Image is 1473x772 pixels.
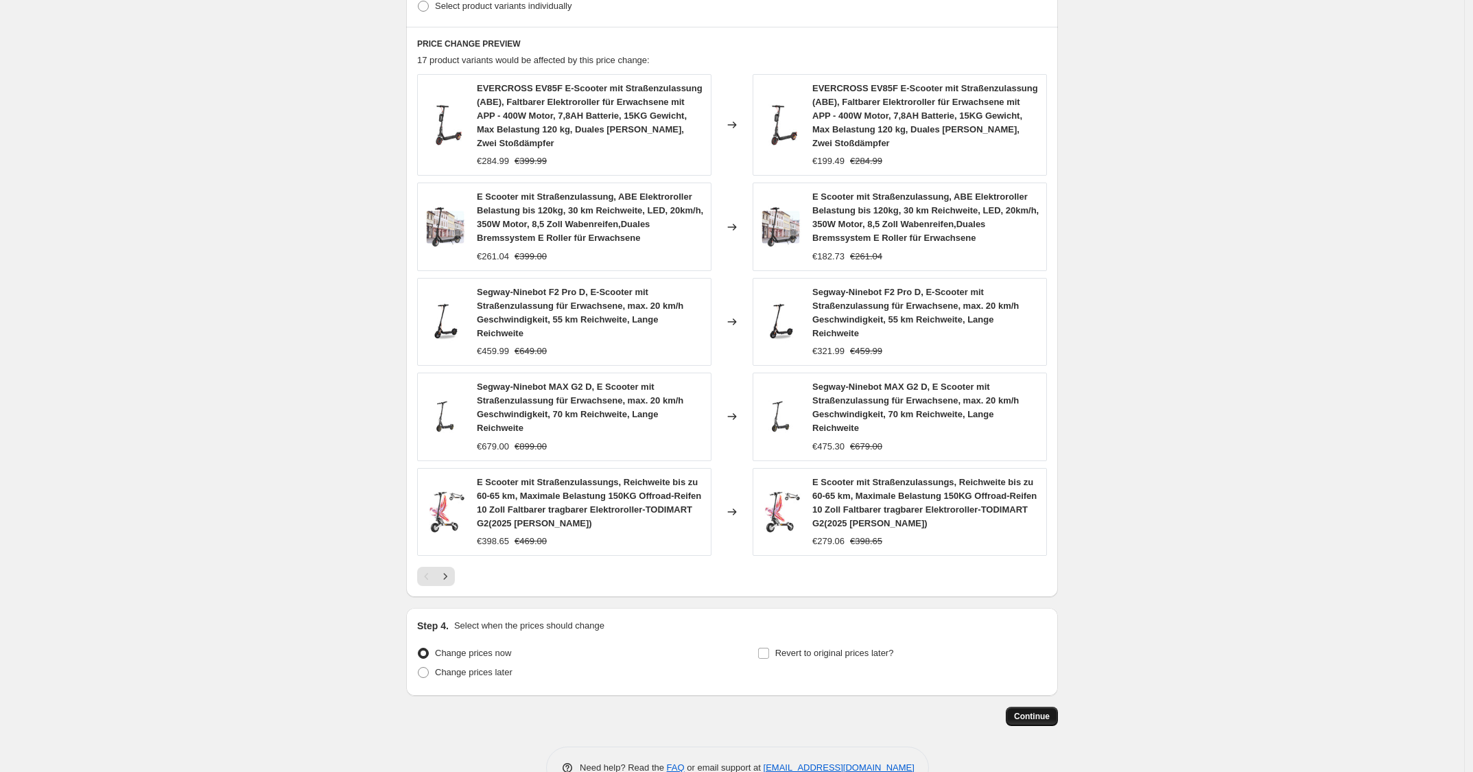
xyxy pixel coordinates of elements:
[425,491,466,533] img: 71rDh2VThJL_80x.jpg
[417,38,1047,49] h6: PRICE CHANGE PREVIEW
[850,535,882,548] strike: €398.65
[417,619,449,633] h2: Step 4.
[425,104,466,145] img: 61ydyvOmvLL_80x.jpg
[435,1,571,11] span: Select product variants individually
[812,440,845,454] div: €475.30
[812,535,845,548] div: €279.06
[1014,711,1050,722] span: Continue
[417,55,650,65] span: 17 product variants would be affected by this price change:
[435,667,512,677] span: Change prices later
[425,301,466,342] img: 61oFhazuXoL_80x.jpg
[760,491,801,533] img: 71rDh2VThJL_80x.jpg
[850,154,882,168] strike: €284.99
[850,250,882,264] strike: €261.04
[417,567,455,586] nav: Pagination
[760,301,801,342] img: 61oFhazuXoL_80x.jpg
[477,535,509,548] div: €398.65
[775,648,894,658] span: Revert to original prices later?
[1006,707,1058,726] button: Continue
[850,344,882,358] strike: €459.99
[515,344,547,358] strike: €649.00
[850,440,882,454] strike: €679.00
[425,396,466,437] img: 51iOIBgmxuL_80x.jpg
[812,154,845,168] div: €199.49
[760,104,801,145] img: 61ydyvOmvLL_80x.jpg
[760,207,801,248] img: 716VkRbfG4L_80x.jpg
[812,382,1019,433] span: Segway-Ninebot MAX G2 D, E Scooter mit Straßenzulassung für Erwachsene, max. 20 km/h Geschwindigk...
[477,287,683,338] span: Segway-Ninebot F2 Pro D, E-Scooter mit Straßenzulassung für Erwachsene, max. 20 km/h Geschwindigk...
[812,287,1019,338] span: Segway-Ninebot F2 Pro D, E-Scooter mit Straßenzulassung für Erwachsene, max. 20 km/h Geschwindigk...
[477,83,703,148] span: EVERCROSS EV85F E-Scooter mit Straßenzulassung (ABE), Faltbarer Elektroroller für Erwachsene mit ...
[436,567,455,586] button: Next
[515,250,547,264] strike: €399.00
[454,619,604,633] p: Select when the prices should change
[515,154,547,168] strike: €399.99
[812,477,1037,528] span: E Scooter mit Straßenzulassungs, Reichweite bis zu 60-65 km, Maximale Belastung 150KG Offroad-Rei...
[812,191,1039,243] span: E Scooter mit Straßenzulassung, ABE Elektroroller Belastung bis 120kg, 30 km Reichweite, LED, 20k...
[477,154,509,168] div: €284.99
[477,440,509,454] div: €679.00
[760,396,801,437] img: 51iOIBgmxuL_80x.jpg
[812,344,845,358] div: €321.99
[515,535,547,548] strike: €469.00
[477,250,509,264] div: €261.04
[425,207,466,248] img: 716VkRbfG4L_80x.jpg
[515,440,547,454] strike: €899.00
[477,477,701,528] span: E Scooter mit Straßenzulassungs, Reichweite bis zu 60-65 km, Maximale Belastung 150KG Offroad-Rei...
[477,344,509,358] div: €459.99
[477,382,683,433] span: Segway-Ninebot MAX G2 D, E Scooter mit Straßenzulassung für Erwachsene, max. 20 km/h Geschwindigk...
[477,191,703,243] span: E Scooter mit Straßenzulassung, ABE Elektroroller Belastung bis 120kg, 30 km Reichweite, LED, 20k...
[435,648,511,658] span: Change prices now
[812,83,1038,148] span: EVERCROSS EV85F E-Scooter mit Straßenzulassung (ABE), Faltbarer Elektroroller für Erwachsene mit ...
[812,250,845,264] div: €182.73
